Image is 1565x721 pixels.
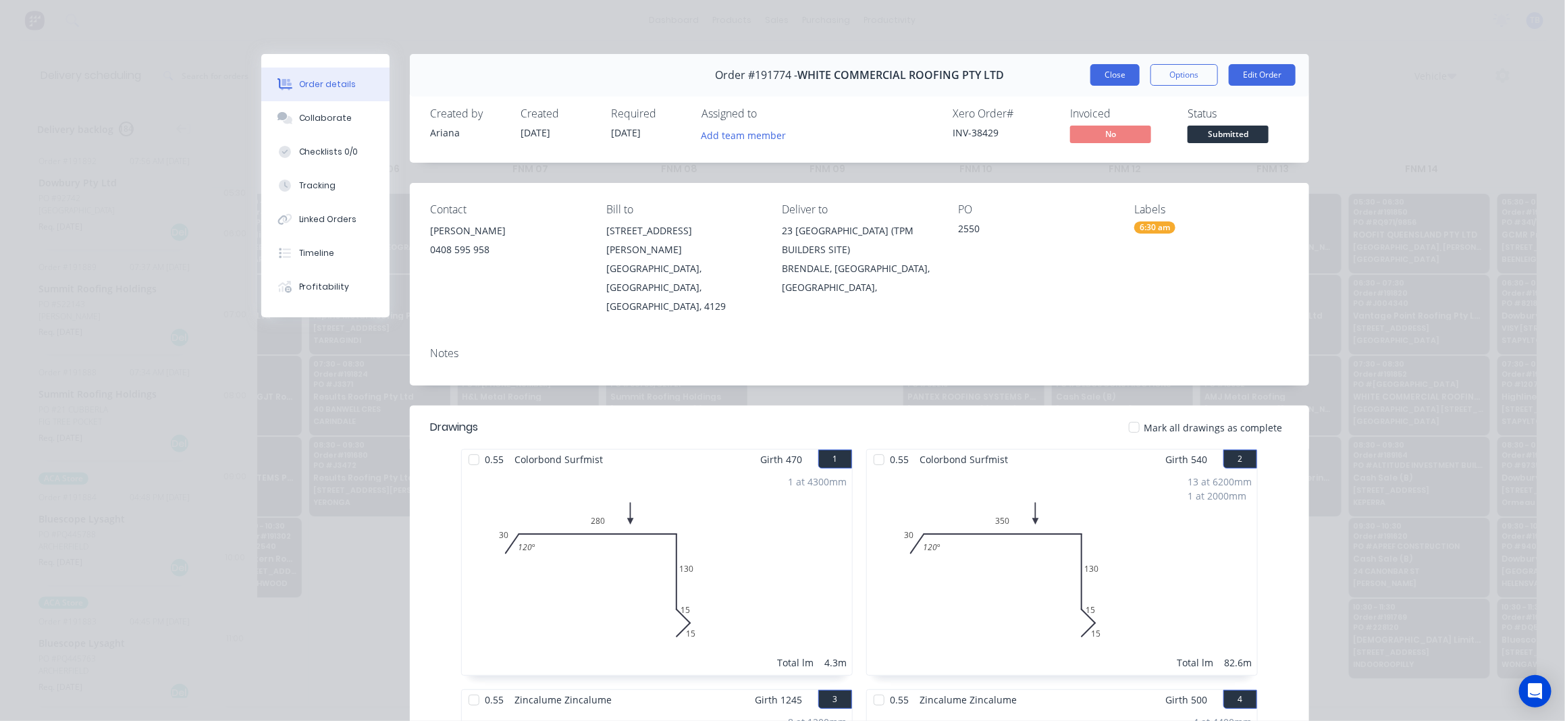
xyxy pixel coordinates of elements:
[606,221,761,316] div: [STREET_ADDRESS][PERSON_NAME][GEOGRAPHIC_DATA], [GEOGRAPHIC_DATA], [GEOGRAPHIC_DATA], 4129
[521,126,550,139] span: [DATE]
[261,203,390,236] button: Linked Orders
[788,475,847,489] div: 1 at 4300mm
[914,450,1013,469] span: Colorbond Surfmist
[430,347,1289,360] div: Notes
[430,240,585,259] div: 0408 595 958
[299,78,356,90] div: Order details
[1519,675,1551,707] div: Open Intercom Messenger
[521,107,595,120] div: Created
[1144,421,1282,435] span: Mark all drawings as complete
[1188,126,1269,142] span: Submitted
[261,169,390,203] button: Tracking
[462,469,852,675] div: 0302801301515120º1 at 4300mmTotal lm4.3m
[430,221,585,240] div: [PERSON_NAME]
[777,656,814,670] div: Total lm
[299,112,352,124] div: Collaborate
[1177,656,1213,670] div: Total lm
[953,107,1054,120] div: Xero Order #
[299,247,335,259] div: Timeline
[701,126,793,144] button: Add team member
[694,126,793,144] button: Add team member
[884,690,914,710] span: 0.55
[1150,64,1218,86] button: Options
[606,203,761,216] div: Bill to
[914,690,1022,710] span: Zincalume Zincalume
[760,450,802,469] span: Girth 470
[509,450,608,469] span: Colorbond Surfmist
[430,107,504,120] div: Created by
[1165,450,1207,469] span: Girth 540
[1090,64,1140,86] button: Close
[479,450,509,469] span: 0.55
[953,126,1054,140] div: INV-38429
[782,203,937,216] div: Deliver to
[782,259,937,297] div: BRENDALE, [GEOGRAPHIC_DATA], [GEOGRAPHIC_DATA],
[1070,126,1151,142] span: No
[606,259,761,316] div: [GEOGRAPHIC_DATA], [GEOGRAPHIC_DATA], [GEOGRAPHIC_DATA], 4129
[1134,221,1175,234] div: 6:30 am
[430,203,585,216] div: Contact
[1223,450,1257,469] button: 2
[299,180,336,192] div: Tracking
[430,126,504,140] div: Ariana
[1134,203,1289,216] div: Labels
[715,69,797,82] span: Order #191774 -
[1188,107,1289,120] div: Status
[1188,475,1252,489] div: 13 at 6200mm
[299,281,350,293] div: Profitability
[818,450,852,469] button: 1
[509,690,617,710] span: Zincalume Zincalume
[1188,489,1252,503] div: 1 at 2000mm
[958,221,1113,240] div: 2550
[818,690,852,709] button: 3
[479,690,509,710] span: 0.55
[1070,107,1171,120] div: Invoiced
[299,213,357,225] div: Linked Orders
[261,135,390,169] button: Checklists 0/0
[782,221,937,297] div: 23 [GEOGRAPHIC_DATA] (TPM BUILDERS SITE)BRENDALE, [GEOGRAPHIC_DATA], [GEOGRAPHIC_DATA],
[1229,64,1296,86] button: Edit Order
[884,450,914,469] span: 0.55
[1165,690,1207,710] span: Girth 500
[1223,690,1257,709] button: 4
[701,107,837,120] div: Assigned to
[299,146,359,158] div: Checklists 0/0
[261,270,390,304] button: Profitability
[782,221,937,259] div: 23 [GEOGRAPHIC_DATA] (TPM BUILDERS SITE)
[430,221,585,265] div: [PERSON_NAME]0408 595 958
[430,419,478,435] div: Drawings
[1188,126,1269,146] button: Submitted
[755,690,802,710] span: Girth 1245
[611,107,685,120] div: Required
[261,101,390,135] button: Collaborate
[824,656,847,670] div: 4.3m
[867,469,1257,675] div: 0303501301515120º13 at 6200mm1 at 2000mmTotal lm82.6m
[261,236,390,270] button: Timeline
[611,126,641,139] span: [DATE]
[1224,656,1252,670] div: 82.6m
[958,203,1113,216] div: PO
[797,69,1004,82] span: WHITE COMMERCIAL ROOFING PTY LTD
[261,68,390,101] button: Order details
[606,221,761,259] div: [STREET_ADDRESS][PERSON_NAME]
